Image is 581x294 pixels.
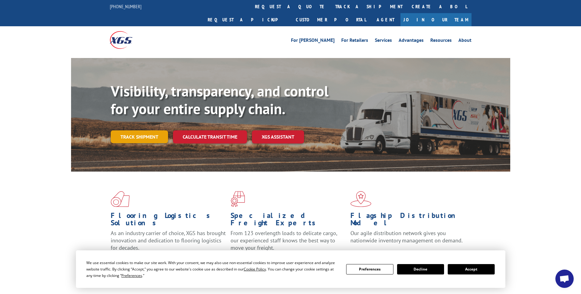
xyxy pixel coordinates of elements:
[231,230,346,257] p: From 123 overlength loads to delicate cargo, our experienced staff knows the best way to move you...
[350,191,371,207] img: xgs-icon-flagship-distribution-model-red
[111,230,226,251] span: As an industry carrier of choice, XGS has brought innovation and dedication to flooring logistics...
[231,212,346,230] h1: Specialized Freight Experts
[111,82,328,118] b: Visibility, transparency, and control for your entire supply chain.
[111,212,226,230] h1: Flooring Logistics Solutions
[203,13,291,26] a: Request a pickup
[252,130,304,143] a: XGS ASSISTANT
[458,38,472,45] a: About
[399,38,424,45] a: Advantages
[448,264,495,274] button: Accept
[121,273,142,278] span: Preferences
[244,267,266,272] span: Cookie Policy
[350,250,426,257] a: Learn More >
[371,13,400,26] a: Agent
[375,38,392,45] a: Services
[341,38,368,45] a: For Retailers
[110,3,142,9] a: [PHONE_NUMBER]
[397,264,444,274] button: Decline
[350,230,463,244] span: Our agile distribution network gives you nationwide inventory management on demand.
[346,264,393,274] button: Preferences
[350,212,466,230] h1: Flagship Distribution Model
[173,130,247,143] a: Calculate transit time
[86,260,339,279] div: We use essential cookies to make our site work. With your consent, we may also use non-essential ...
[111,130,168,143] a: Track shipment
[291,38,335,45] a: For [PERSON_NAME]
[111,191,130,207] img: xgs-icon-total-supply-chain-intelligence-red
[231,191,245,207] img: xgs-icon-focused-on-flooring-red
[76,250,505,288] div: Cookie Consent Prompt
[555,270,574,288] a: Open chat
[400,13,472,26] a: Join Our Team
[291,13,371,26] a: Customer Portal
[430,38,452,45] a: Resources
